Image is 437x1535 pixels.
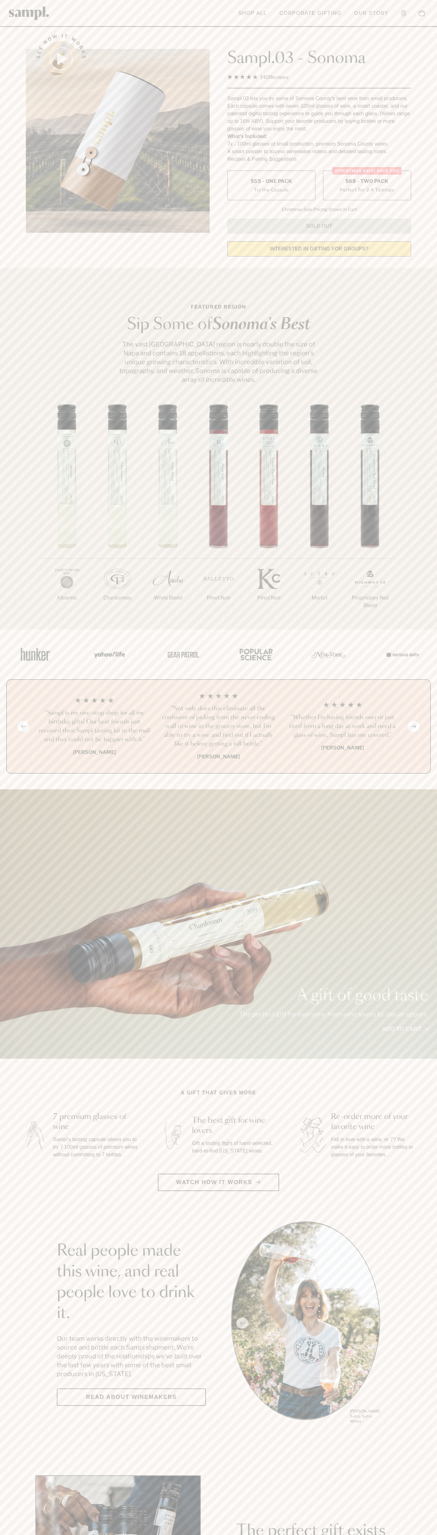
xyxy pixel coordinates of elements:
li: 5 / 7 [244,404,294,622]
p: Our team works directly with the winemakers to source and bottle each Sampl shipment. We’re deepl... [57,1334,206,1378]
div: Sampl.03 lets you try some of Sonoma County's best wine from small producers. Each capsule comes ... [227,95,411,133]
img: Artboard_7_5b34974b-f019-449e-91fb-745f8d0877ee_x450.png [383,641,421,668]
img: Artboard_4_28b4d326-c26e-48f9-9c80-911f17d6414e_x450.png [236,641,274,668]
button: Next slide [408,721,420,732]
p: Merlot [294,594,345,602]
h2: Sip Some of [117,317,320,332]
img: Artboard_1_c8cd28af-0030-4af1-819c-248e302c7f06_x450.png [16,641,54,668]
button: Sold Out [227,219,411,234]
ul: carousel [231,1221,380,1425]
li: A smart coaster to access winemaker videos and detailed tasting notes. [227,148,411,155]
h3: “Whether I'm having friends over or just tired from a long day at work and need a glass of wine, ... [285,713,399,740]
p: A gift of good taste [239,988,428,1003]
img: Artboard_6_04f9a106-072f-468a-bdd7-f11783b05722_x450.png [90,641,128,668]
img: Artboard_3_0b291449-6e8c-4d07-b2c2-3f3601a19cd1_x450.png [309,641,347,668]
li: 2 / 7 [92,404,143,622]
h3: Re-order more of your favorite wine [331,1112,417,1132]
img: Sampl.03 - Sonoma [26,49,210,233]
h2: Real people made this wine, and real people love to drink it. [57,1241,206,1324]
li: Christmas Sale Pricing Shown In Cart [278,207,360,212]
b: [PERSON_NAME] [197,754,240,760]
button: Previous slide [17,721,29,732]
li: 1 / 4 [38,692,152,761]
li: Recipes & Pairing Suggestions [227,155,411,163]
p: Sampl's tasting capsule allows you to try 7 100ml glasses of premium wines without committing to ... [53,1136,139,1159]
a: Add to cart [382,1025,428,1033]
h3: 7 premium glasses of wine [53,1112,139,1132]
b: [PERSON_NAME] [321,745,364,751]
p: The perfect gift for everyone from wine lovers to casual sippers. [239,1010,428,1019]
em: Sonoma's Best [212,317,310,332]
div: 140Reviews [227,73,289,81]
p: Proprietary Red Blend [345,594,395,609]
p: Pinot Noir [244,594,294,602]
h3: The best gift for wine lovers [192,1116,278,1136]
h3: “Not only does this eliminate all the confusion of picking from the never ending wall of wine in ... [162,704,276,749]
p: [PERSON_NAME] Sutro, Sutro Wines [350,1409,380,1424]
span: Reviews [269,74,289,80]
p: Gift a tasting flight of hand-selected, hard-to-find [US_STATE] wines. [192,1140,278,1155]
img: Artboard_5_7fdae55a-36fd-43f7-8bfd-f74a06a2878e_x450.png [163,641,201,668]
span: $55 - One Pack [251,178,292,185]
b: [PERSON_NAME] [73,749,116,755]
span: $88 - Two Pack [345,178,389,185]
small: Perfect For 2-4 Tastings [340,186,394,193]
div: slide 1 [231,1221,380,1425]
button: Watch how it works [158,1174,279,1191]
a: interested in gifting for groups? [227,241,411,256]
p: Featured Region [117,303,320,311]
button: See how it works [44,41,79,76]
li: 3 / 4 [285,692,399,761]
li: 3 / 7 [143,404,193,622]
img: Sampl logo [9,6,49,20]
a: Corporate Gifting [276,6,345,20]
p: Albarino [42,594,92,602]
li: 2 / 4 [162,692,276,761]
h2: A gift that gives more [181,1089,256,1097]
li: 7 / 7 [345,404,395,629]
p: Chardonnay [92,594,143,602]
h1: Sampl.03 - Sonoma [227,49,411,68]
a: Read about Winemakers [57,1388,206,1406]
a: Our Story [351,6,392,20]
p: The vast [GEOGRAPHIC_DATA] region is nearly double the size of Napa and contains 18 appellations,... [117,340,320,384]
li: 7x - 100ml glasses of small production, premium Sonoma County wines [227,140,411,148]
span: 140 [260,74,269,80]
h3: “Sampl is my one-stop shop for all my birthday gifts! Our best friends just received their Sampl ... [38,709,152,744]
li: 1 / 7 [42,404,92,622]
small: Try the Capsule [254,186,289,193]
strong: What’s Included: [227,134,267,139]
div: Christmas SALE! Save 20% [332,167,402,175]
li: 6 / 7 [294,404,345,622]
p: White Blend [143,594,193,602]
p: Fall in love with a wine, or 7? We make it easy to order more bottles or glasses of your favorites. [331,1136,417,1159]
a: Shop All [235,6,270,20]
p: Pinot Noir [193,594,244,602]
li: 4 / 7 [193,404,244,622]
